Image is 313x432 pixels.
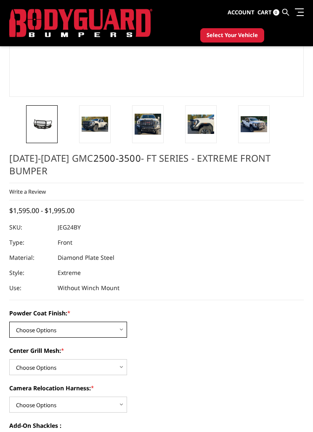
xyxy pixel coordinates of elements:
label: Powder Coat Finish: [9,309,303,317]
a: Cart 0 [257,1,279,24]
span: 0 [273,9,279,16]
img: 2024-2025 GMC 2500-3500 - FT Series - Extreme Front Bumper [241,116,267,132]
dt: SKU: [9,220,51,235]
span: Cart [257,8,272,16]
dd: Extreme [58,265,81,280]
dt: Use: [9,280,51,296]
label: Center Grill Mesh: [9,346,303,355]
dt: Material: [9,250,51,265]
dd: Diamond Plate Steel [58,250,114,265]
span: $1,595.00 - $1,995.00 [9,206,74,215]
button: Select Your Vehicle [200,28,264,43]
dd: JEG24BY [58,220,81,235]
img: BODYGUARD BUMPERS [9,9,152,37]
a: Write a Review [9,188,46,195]
img: 2024-2025 GMC 2500-3500 - FT Series - Extreme Front Bumper [188,115,214,134]
label: Camera Relocation Harness: [9,384,303,392]
dd: Front [58,235,72,250]
span: Select Your Vehicle [207,31,258,40]
dd: Without Winch Mount [58,280,119,296]
img: 2024-2025 GMC 2500-3500 - FT Series - Extreme Front Bumper [82,117,108,132]
img: 2024-2025 GMC 2500-3500 - FT Series - Extreme Front Bumper [29,118,55,130]
dt: Type: [9,235,51,250]
a: Account [228,1,255,24]
img: 2024-2025 GMC 2500-3500 - FT Series - Extreme Front Bumper [135,114,161,135]
span: Account [228,8,255,16]
a: 2500-3500 [93,152,141,164]
h1: [DATE]-[DATE] GMC - FT Series - Extreme Front Bumper [9,152,303,183]
label: Add-On Shackles : [9,421,303,430]
dt: Style: [9,265,51,280]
